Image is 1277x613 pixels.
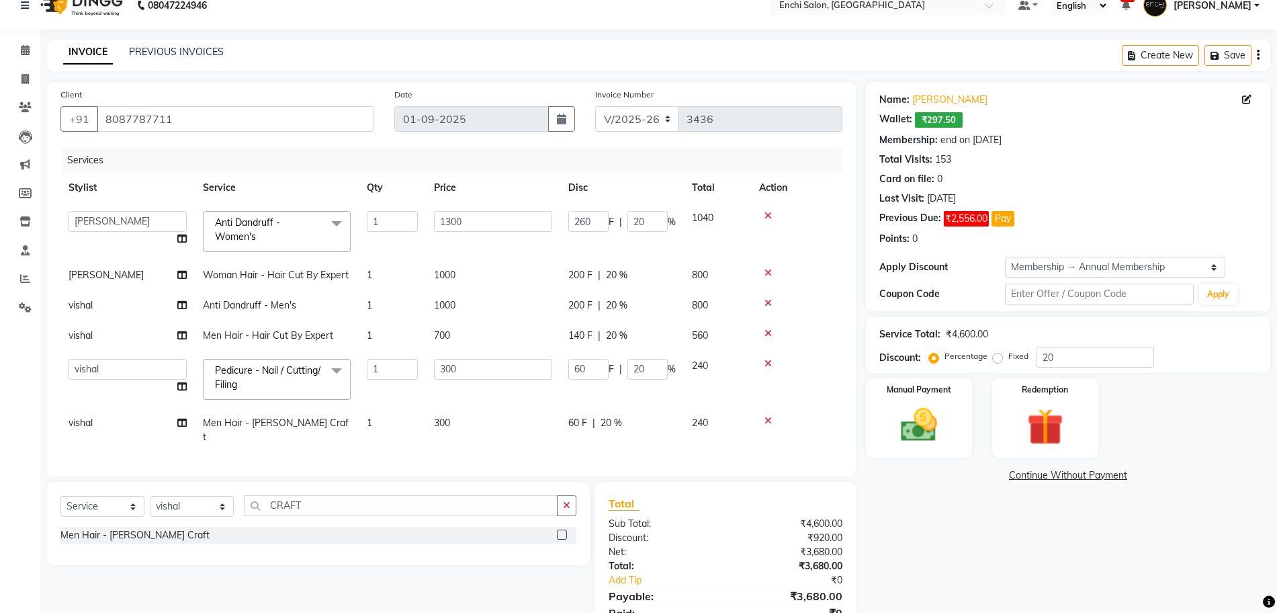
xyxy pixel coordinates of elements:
[568,268,592,282] span: 200 F
[195,173,359,203] th: Service
[97,106,374,132] input: Search by Name/Mobile/Email/Code
[203,299,296,311] span: Anti Dandruff - Men's
[1122,45,1199,66] button: Create New
[599,559,725,573] div: Total:
[869,468,1268,483] a: Continue Without Payment
[879,172,934,186] div: Card on file:
[879,192,924,206] div: Last Visit:
[944,211,989,227] span: ₹2,556.00
[692,329,708,341] span: 560
[1008,350,1028,362] label: Fixed
[1005,284,1194,304] input: Enter Offer / Coupon Code
[915,112,963,128] span: ₹297.50
[60,106,98,132] button: +91
[203,269,349,281] span: Woman Hair - Hair Cut By Expert
[599,517,725,531] div: Sub Total:
[434,269,455,281] span: 1000
[434,329,450,341] span: 700
[595,89,654,101] label: Invoice Number
[69,329,93,341] span: vishal
[879,260,1005,274] div: Apply Discount
[69,299,93,311] span: vishal
[751,173,842,203] th: Action
[935,153,951,167] div: 153
[725,545,852,559] div: ₹3,680.00
[879,112,912,128] div: Wallet:
[725,559,852,573] div: ₹3,680.00
[940,133,1002,147] div: end on [DATE]
[599,573,747,587] a: Add Tip
[598,329,601,343] span: |
[244,495,558,516] input: Search or Scan
[256,231,262,243] a: x
[692,360,708,372] span: 240
[692,269,708,281] span: 800
[879,287,1005,301] div: Coupon Code
[60,89,82,101] label: Client
[879,133,938,147] div: Membership:
[619,362,622,376] span: |
[1199,284,1237,304] button: Apply
[203,417,349,443] span: Men Hair - [PERSON_NAME] Craft
[946,327,988,341] div: ₹4,600.00
[879,93,910,107] div: Name:
[944,350,987,362] label: Percentage
[367,269,372,281] span: 1
[879,232,910,246] div: Points:
[609,215,614,229] span: F
[62,148,852,173] div: Services
[879,351,921,365] div: Discount:
[69,417,93,429] span: vishal
[598,268,601,282] span: |
[1204,45,1251,66] button: Save
[912,93,987,107] a: [PERSON_NAME]
[725,517,852,531] div: ₹4,600.00
[937,172,942,186] div: 0
[668,362,676,376] span: %
[599,531,725,545] div: Discount:
[598,298,601,313] span: |
[668,215,676,229] span: %
[879,211,941,227] div: Previous Due:
[927,192,956,206] div: [DATE]
[692,212,713,224] span: 1040
[887,384,951,396] label: Manual Payment
[394,89,412,101] label: Date
[367,329,372,341] span: 1
[879,153,932,167] div: Total Visits:
[434,417,450,429] span: 300
[560,173,684,203] th: Disc
[568,298,592,313] span: 200 F
[69,269,144,281] span: [PERSON_NAME]
[568,416,587,430] span: 60 F
[725,588,852,604] div: ₹3,680.00
[434,299,455,311] span: 1000
[599,545,725,559] div: Net:
[359,173,426,203] th: Qty
[692,299,708,311] span: 800
[237,378,243,391] a: x
[203,329,333,341] span: Men Hair - Hair Cut By Expert
[60,173,195,203] th: Stylist
[725,531,852,545] div: ₹920.00
[601,416,622,430] span: 20 %
[63,40,113,65] a: INVOICE
[60,528,210,542] div: Men Hair - [PERSON_NAME] Craft
[1016,404,1075,450] img: _gift.svg
[215,364,320,391] span: Pedicure - Nail / Cutting/ Filing
[129,46,224,58] a: PREVIOUS INVOICES
[606,268,627,282] span: 20 %
[692,417,708,429] span: 240
[592,416,595,430] span: |
[568,329,592,343] span: 140 F
[215,216,280,243] span: Anti Dandruff - Women's
[367,299,372,311] span: 1
[609,362,614,376] span: F
[889,404,949,446] img: _cash.svg
[609,497,640,511] span: Total
[619,215,622,229] span: |
[367,417,372,429] span: 1
[606,298,627,313] span: 20 %
[912,232,918,246] div: 0
[1022,384,1068,396] label: Redemption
